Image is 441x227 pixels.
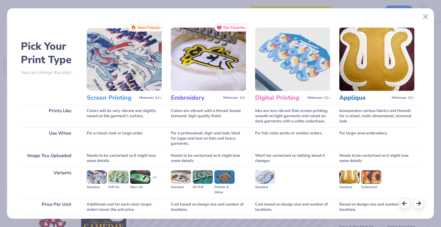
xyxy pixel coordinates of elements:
[108,170,129,184] img: Puff Ink
[139,96,162,100] span: Minimum: 12+
[87,185,107,190] div: Standard
[339,105,414,127] div: Incorporates various fabrics and threads for a raised, multi-dimensional, textured look.
[130,185,150,190] div: Neon Ink
[255,127,330,150] div: For full-color prints or smaller orders.
[339,127,414,150] div: For large-area embroidery.
[21,70,77,75] p: You can change this later.
[171,105,246,127] div: Colors are vibrant with a thread-based textured, high-quality finish.
[214,170,235,184] img: Metallic & Glitter
[138,25,161,30] span: Most Popular
[193,185,213,190] div: 3D Puff
[21,105,77,127] div: Prints Like
[171,127,246,150] div: For a professional, high-end look; ideal for logos and text on hats and heavy garments.
[130,170,150,184] img: Neon Ink
[87,170,107,184] img: Standard
[339,94,389,102] h3: Applique
[223,96,246,100] span: Minimum: 12+
[339,28,414,91] img: Applique
[21,40,77,67] h2: Pick Your Print Type
[87,105,162,127] div: Colors will be very vibrant and slightly raised on the garment's surface.
[255,105,330,127] div: Inks are less vibrant than screen printing; smooth on light garments and raised on dark garments ...
[392,96,414,100] span: Minimum: 12+
[223,25,245,30] span: Our Favorite
[171,185,191,190] div: Standard
[87,150,162,167] div: Needs to be vectorized so it might lose some details
[255,150,330,167] div: Won't be vectorized so nothing about it changes
[21,198,77,216] div: Price Per Unit
[361,185,381,190] div: Sublimated
[420,11,432,23] button: Close
[255,170,275,184] img: Standard
[361,170,381,184] img: Sublimated
[152,175,156,185] div: + 3
[339,170,360,184] img: Standard
[171,170,191,184] img: Standard
[255,198,330,216] div: Cost based on design size and number of locations.
[87,198,162,216] div: Additional cost for each color; larger orders lower the unit price.
[339,198,414,216] div: Based on design size and number of locations.
[21,150,77,167] div: Image You Uploaded
[193,170,213,184] img: 3D Puff
[255,185,275,190] div: Standard
[255,28,330,91] img: Digital Printing
[339,185,360,190] div: Standard
[21,167,77,198] div: Variants
[171,150,246,167] div: Needs to be vectorized so it might lose some details
[171,198,246,216] div: Cost based on design size and number of locations.
[339,150,414,167] div: Needs to be vectorized so it might lose some details
[21,127,77,150] div: Use When
[214,185,235,195] div: Metallic & Glitter
[171,94,221,102] h3: Embroidery
[108,185,129,190] div: Puff Ink
[307,96,330,100] span: Minimum: 12+
[171,28,246,91] img: Embroidery
[87,127,162,150] div: For a classic look or large order.
[87,94,137,102] h3: Screen Printing
[255,94,305,102] h3: Digital Printing
[87,28,162,91] img: Screen Printing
